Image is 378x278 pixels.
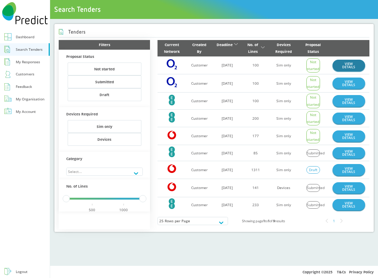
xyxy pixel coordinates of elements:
[306,58,320,73] div: Not started
[212,74,242,92] td: [DATE]
[162,41,182,55] div: Current Network
[269,92,298,110] td: Sim only
[186,145,212,161] td: Customer
[59,29,86,35] h2: Tenders
[242,161,269,179] td: 1311
[212,92,242,110] td: [DATE]
[333,113,365,124] a: VIEW DETAILS
[333,60,365,71] a: VIEW DETAILS
[269,74,298,92] td: Sim only
[306,94,320,108] div: Not started
[242,56,269,74] td: 100
[242,179,269,197] td: 141
[302,41,324,55] div: Proposal Status
[330,217,338,224] div: 1
[269,197,298,213] td: Sim only
[68,75,141,88] button: Submitted
[73,207,111,213] div: 500
[333,182,365,194] a: VIEW DETAILS
[349,269,374,274] a: Privacy Policy
[228,218,299,224] div: Showing page to of results
[100,93,109,96] div: Draft
[186,110,212,127] td: Customer
[242,127,269,145] td: 177
[190,41,208,55] div: Created By
[97,138,111,141] div: Devices
[66,155,143,165] div: Category
[68,63,141,75] button: Not started
[186,179,212,197] td: Customer
[16,96,44,103] div: My Organisation
[159,218,226,224] div: 25 Rows per Page
[66,53,143,63] div: Proposal Status
[337,269,346,274] a: T&Cs
[16,268,28,275] div: Logout
[212,179,242,197] td: [DATE]
[333,147,365,159] a: VIEW DETAILS
[306,129,320,143] div: Not started
[242,110,269,127] td: 200
[16,34,34,40] div: Dashboard
[212,145,242,161] td: [DATE]
[50,265,378,278] div: Copyright © 2025
[269,127,298,145] td: Sim only
[269,56,298,74] td: Sim only
[306,201,320,209] div: Submitted
[242,145,269,161] td: 85
[273,41,294,55] div: Devices Required
[306,76,320,90] div: Not started
[212,56,242,74] td: [DATE]
[2,2,48,24] img: Predict Mobile
[16,71,34,78] div: Customers
[242,74,269,92] td: 100
[66,183,143,192] div: No. of Lines
[97,125,112,128] div: Sim only
[186,74,212,92] td: Customer
[212,127,242,145] td: [DATE]
[269,161,298,179] td: Sim only
[333,95,365,106] a: VIEW DETAILS
[269,145,298,161] td: Sim only
[59,40,150,49] div: Filters
[186,92,212,110] td: Customer
[269,179,298,197] td: Devices
[242,92,269,110] td: 100
[333,164,365,175] a: VIEW DETAILS
[186,197,212,213] td: Customer
[268,219,270,223] b: 1
[186,127,212,145] td: Customer
[16,83,32,90] div: Feedback
[95,80,114,84] div: Submitted
[16,46,43,53] div: Search Tenders
[306,149,320,157] div: Submitted
[269,110,298,127] td: Sim only
[273,219,275,223] b: 9
[16,59,40,65] div: My Responses
[246,41,260,55] div: No. of Lines
[333,199,365,210] a: VIEW DETAILS
[16,108,36,115] div: My Account
[104,207,142,213] div: 1000
[94,67,115,71] div: Not started
[306,184,320,192] div: Submitted
[68,133,141,146] button: Devices
[242,197,269,213] td: 233
[212,161,242,179] td: [DATE]
[186,161,212,179] td: Customer
[186,56,212,74] td: Customer
[333,130,365,142] a: VIEW DETAILS
[212,197,242,213] td: [DATE]
[68,88,141,101] button: Draft
[66,111,143,120] div: Devices Required
[68,168,82,175] div: Select...
[306,166,320,174] div: Draft
[68,120,141,133] button: Sim only
[217,41,233,48] div: Deadline
[306,111,320,125] div: Not started
[263,219,265,223] b: 1
[333,78,365,89] a: VIEW DETAILS
[212,110,242,127] td: [DATE]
